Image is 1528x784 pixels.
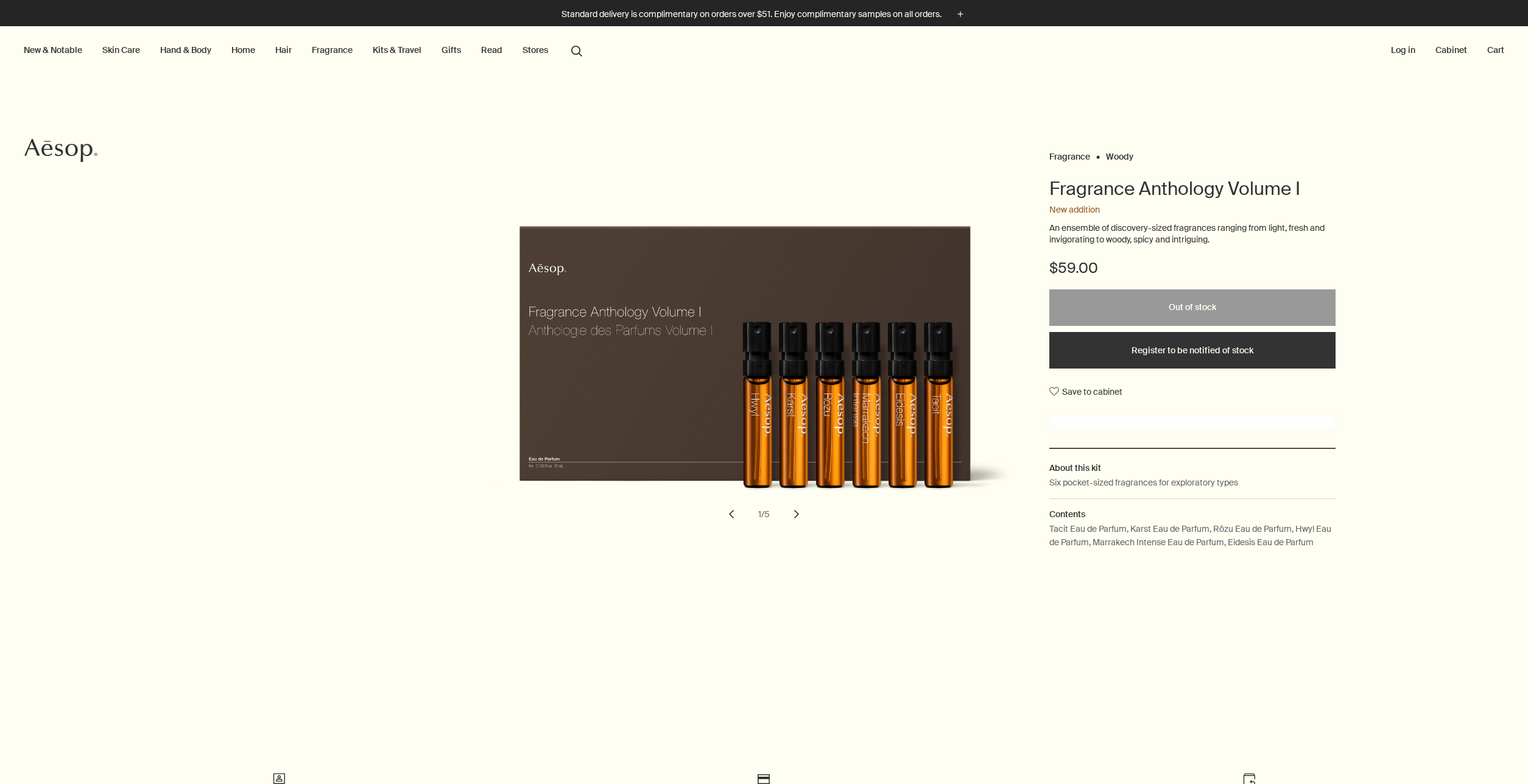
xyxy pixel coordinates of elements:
img: Back of Fragrance Anthology gift box [491,187,1027,512]
nav: primary [21,26,588,75]
div: Fragrance Anthology Volume I [127,187,1019,528]
a: Home [229,42,258,58]
button: Standard delivery is complimentary on orders over $51. Enjoy complimentary samples on all orders. [562,7,967,21]
a: Gifts [439,42,463,58]
a: Cabinet [1433,42,1470,58]
a: Fragrance [309,42,355,58]
p: An ensemble of discovery-sized fragrances ranging from light, fresh and invigorating to woody, sp... [1049,222,1336,246]
a: Kits & Travel [370,42,424,58]
button: Stores [520,42,551,58]
p: Six pocket-sized fragrances for exploratory types [1049,476,1238,489]
svg: Aesop [24,138,97,163]
a: Aesop [21,135,100,169]
h2: About this kit [1049,461,1336,475]
button: Out of stock - $59.00 [1049,289,1336,326]
button: Log in [1389,42,1418,58]
button: Open search [566,38,588,62]
button: previous slide [718,501,745,528]
button: Save to cabinet [1049,381,1122,403]
button: New & Notable [21,42,85,58]
a: Skin Care [100,42,143,58]
nav: supplementary [1389,26,1507,75]
button: Register to be notified of stock [1049,332,1336,369]
span: $59.00 [1049,258,1098,278]
h1: Fragrance Anthology Volume I [1049,177,1336,201]
button: next slide [783,501,810,528]
a: Hair [273,42,294,58]
button: Cart [1485,42,1507,58]
p: Tacit Eau de Parfum, Karst Eau de Parfum, Rōzu Eau de Parfum, Hwyl Eau de Parfum, Marrakech Inten... [1049,522,1336,549]
h2: Contents [1049,507,1336,521]
a: Fragrance [1049,151,1090,157]
a: Hand & Body [158,42,214,58]
a: Woody [1106,151,1133,157]
a: Read [479,42,505,58]
p: Standard delivery is complimentary on orders over $51. Enjoy complimentary samples on all orders. [562,8,942,21]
